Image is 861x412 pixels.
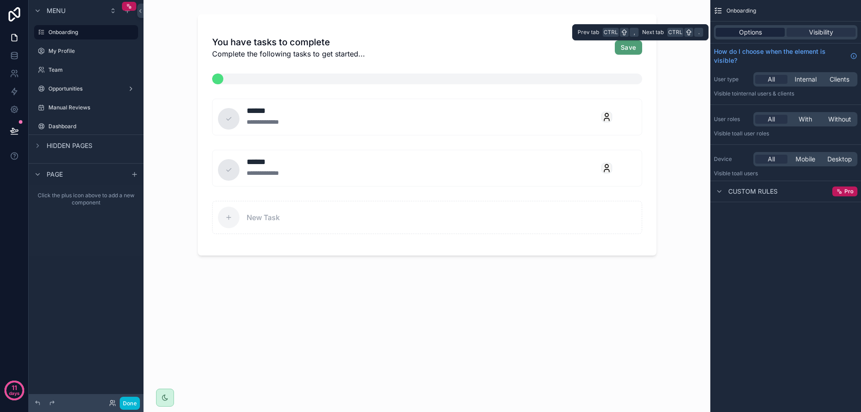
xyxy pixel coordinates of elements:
div: Click the plus icon above to add a new component [29,185,143,213]
a: Opportunities [34,82,138,96]
span: Menu [47,6,65,15]
span: All user roles [737,130,769,137]
p: Visible to [714,170,857,177]
label: Device [714,156,750,163]
p: Visible to [714,130,857,137]
span: All [768,155,775,164]
span: Mobile [796,155,815,164]
span: Visibility [809,28,833,37]
span: Without [828,115,851,124]
span: New Task [247,212,636,223]
label: My Profile [48,48,136,55]
a: Team [34,63,138,77]
span: Desktop [827,155,852,164]
span: Hidden pages [47,141,92,150]
span: All [768,115,775,124]
span: Custom rules [728,187,778,196]
div: scrollable content [29,185,143,213]
label: User roles [714,116,750,123]
a: Onboarding [34,25,138,39]
button: Done [120,397,140,410]
a: My Profile [34,44,138,58]
span: Options [739,28,762,37]
span: How do I choose when the element is visible? [714,47,847,65]
span: Complete the following tasks to get started... [212,48,365,59]
span: Internal [795,75,817,84]
a: Dashboard [34,119,138,134]
span: Ctrl [667,28,683,37]
span: Pro [844,188,853,195]
p: 11 [12,383,17,392]
label: Team [48,66,136,74]
span: Onboarding [726,7,756,14]
label: Dashboard [48,123,136,130]
span: Prev tab [578,29,599,36]
p: Visible to [714,90,857,97]
span: Page [47,170,63,179]
button: Save [615,40,642,55]
span: . [695,29,702,36]
span: Ctrl [603,28,619,37]
span: Next tab [642,29,664,36]
span: With [799,115,812,124]
span: Internal users & clients [737,90,794,97]
label: User type [714,76,750,83]
span: , [631,29,638,36]
label: Manual Reviews [48,104,136,111]
label: Opportunities [48,85,124,92]
label: Onboarding [48,29,133,36]
span: Clients [830,75,849,84]
a: How do I choose when the element is visible? [714,47,857,65]
span: All [768,75,775,84]
h1: You have tasks to complete [212,36,365,48]
span: all users [737,170,758,177]
a: Manual Reviews [34,100,138,115]
p: days [9,387,20,399]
